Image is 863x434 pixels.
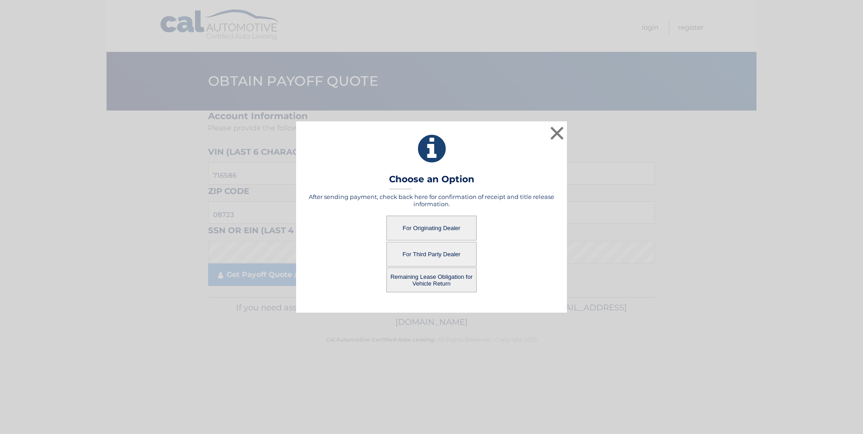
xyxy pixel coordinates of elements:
[386,268,477,292] button: Remaining Lease Obligation for Vehicle Return
[389,174,474,189] h3: Choose an Option
[386,242,477,267] button: For Third Party Dealer
[307,193,556,208] h5: After sending payment, check back here for confirmation of receipt and title release information.
[386,216,477,240] button: For Originating Dealer
[548,124,566,142] button: ×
